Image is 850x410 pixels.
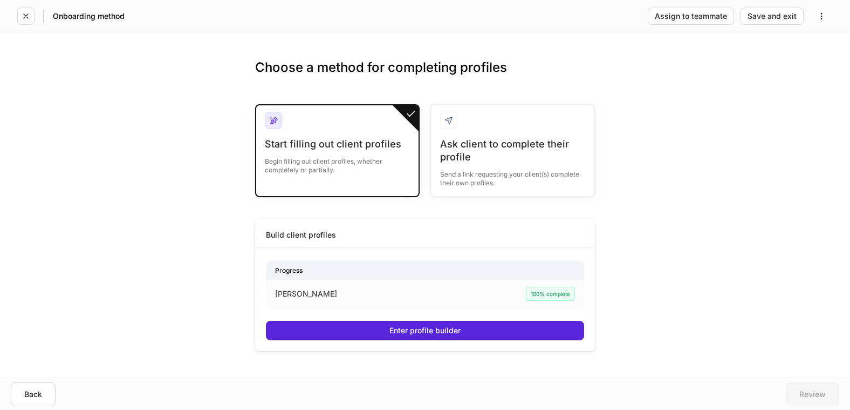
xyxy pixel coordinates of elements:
[655,12,727,20] div: Assign to teammate
[389,327,461,334] div: Enter profile builder
[265,138,410,151] div: Start filling out client profiles
[741,8,804,25] button: Save and exit
[266,261,584,280] div: Progress
[440,138,585,164] div: Ask client to complete their profile
[53,11,125,22] h5: Onboarding method
[648,8,734,25] button: Assign to teammate
[11,382,56,406] button: Back
[440,164,585,187] div: Send a link requesting your client(s) complete their own profiles.
[265,151,410,174] div: Begin filling out client profiles, whether completely or partially.
[526,287,575,301] div: 100% complete
[24,391,42,398] div: Back
[255,59,595,93] h3: Choose a method for completing profiles
[266,230,336,240] div: Build client profiles
[266,321,584,340] button: Enter profile builder
[275,288,337,299] p: [PERSON_NAME]
[748,12,797,20] div: Save and exit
